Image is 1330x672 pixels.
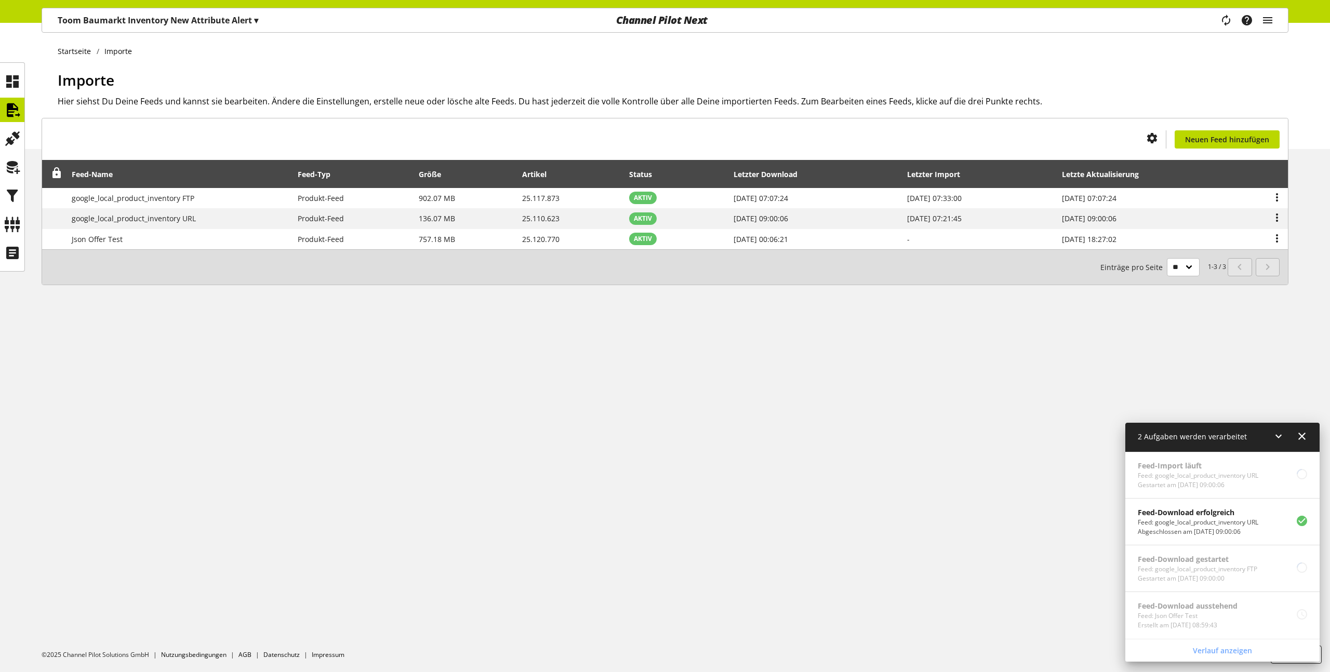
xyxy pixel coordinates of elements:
span: google_local_product_inventory URL [72,213,196,223]
span: [DATE] 07:33:00 [907,193,962,203]
span: AKTIV [634,234,652,244]
h2: Hier siehst Du Deine Feeds und kannst sie bearbeiten. Ändere die Einstellungen, erstelle neue ode... [58,95,1288,107]
a: Datenschutz [263,650,300,659]
span: - [907,234,910,244]
a: Verlauf anzeigen [1127,641,1318,660]
a: Nutzungsbedingungen [161,650,227,659]
p: Feed: google_local_product_inventory URL [1138,518,1258,527]
span: Importe [58,70,114,90]
span: 757.18 MB [419,234,455,244]
a: Startseite [58,46,97,57]
span: 902.07 MB [419,193,455,203]
a: Feed-Download erfolgreichFeed: google_local_product_inventory URLAbgeschlossen am [DATE] 09:00:06 [1125,499,1320,545]
p: Toom Baumarkt Inventory New Attribute Alert [58,14,258,26]
p: Abgeschlossen am Sep 04, 2025, 09:00:06 [1138,527,1258,536]
span: [DATE] 09:00:06 [1062,213,1116,223]
div: Letzte Aktualisierung [1062,169,1149,180]
span: 25.120.770 [522,234,560,244]
div: Feed-Typ [298,169,341,180]
li: ©2025 Channel Pilot Solutions GmbH [42,650,161,660]
span: [DATE] 07:21:45 [907,213,962,223]
span: Produkt-Feed [298,213,344,223]
span: 25.117.873 [522,193,560,203]
span: google_local_product_inventory FTP [72,193,194,203]
span: [DATE] 09:00:06 [734,213,788,223]
div: Artikel [522,169,557,180]
div: Letzter Download [734,169,808,180]
span: AKTIV [634,193,652,203]
span: AKTIV [634,214,652,223]
span: Einträge pro Seite [1100,262,1167,273]
div: Letzter Import [907,169,970,180]
a: Neuen Feed hinzufügen [1175,130,1280,149]
span: Neuen Feed hinzufügen [1185,134,1269,145]
a: AGB [238,650,251,659]
span: Json Offer Test [72,234,123,244]
p: Feed-Download erfolgreich [1138,507,1258,518]
span: 136.07 MB [419,213,455,223]
div: Entsperren, um Zeilen neu anzuordnen [48,168,62,181]
a: Impressum [312,650,344,659]
span: Entsperren, um Zeilen neu anzuordnen [51,168,62,179]
span: [DATE] 07:07:24 [1062,193,1116,203]
span: 25.110.623 [522,213,560,223]
span: ▾ [254,15,258,26]
div: Feed-Name [72,169,123,180]
div: Status [629,169,662,180]
span: [DATE] 00:06:21 [734,234,788,244]
span: 2 Aufgaben werden verarbeitet [1138,432,1247,441]
small: 1-3 / 3 [1100,258,1226,276]
nav: main navigation [42,8,1288,33]
span: Verlauf anzeigen [1193,645,1252,656]
span: Produkt-Feed [298,234,344,244]
div: Größe [419,169,451,180]
span: Produkt-Feed [298,193,344,203]
span: [DATE] 07:07:24 [734,193,788,203]
span: [DATE] 18:27:02 [1062,234,1116,244]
